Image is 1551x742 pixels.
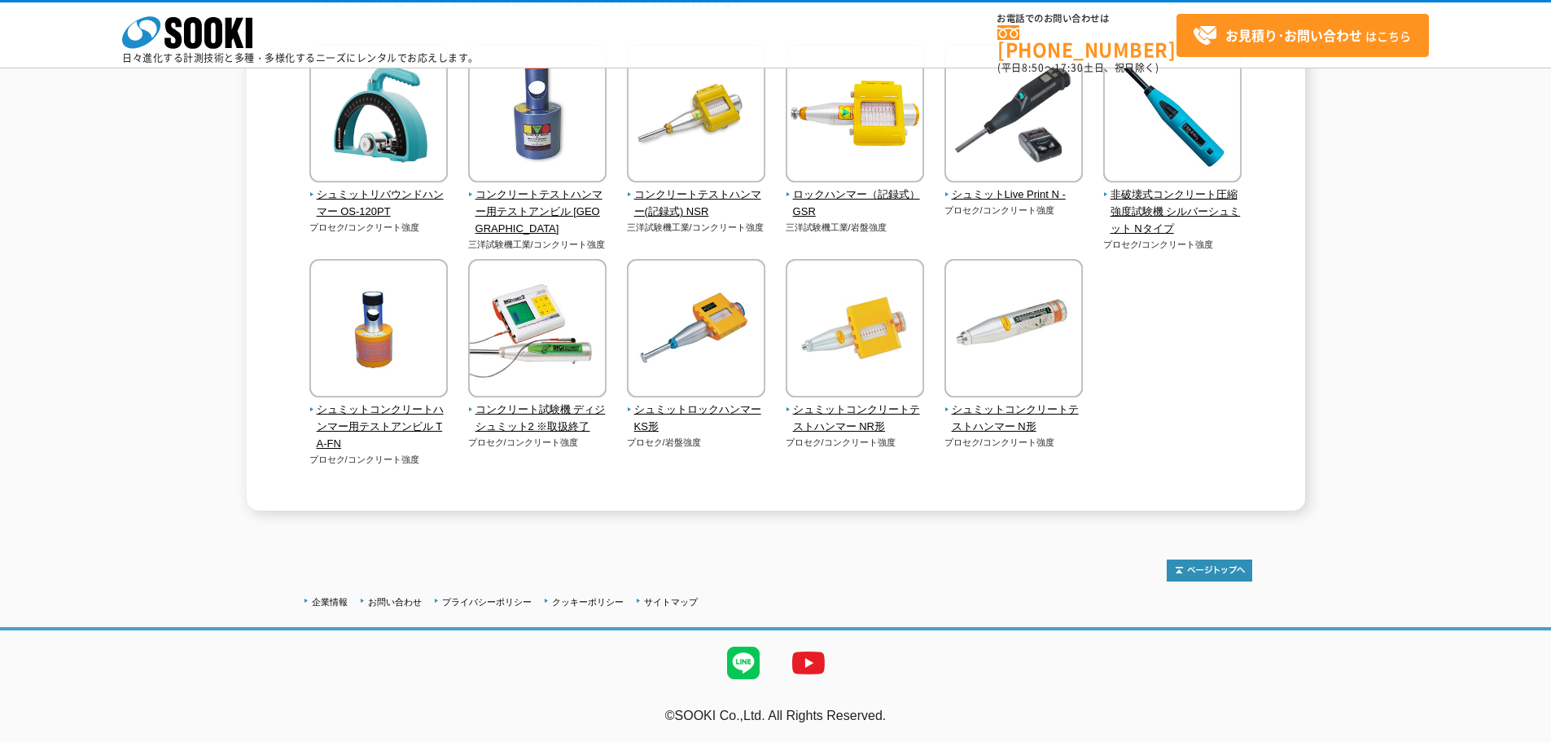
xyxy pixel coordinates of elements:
span: お電話でのお問い合わせは [997,14,1176,24]
p: プロセク/岩盤強度 [627,436,766,450]
a: ロックハンマー（記録式） GSR [786,171,925,220]
a: シュミットリバウンドハンマー OS-120PT [309,171,449,220]
strong: お見積り･お問い合わせ [1225,25,1362,45]
span: 17:30 [1054,60,1084,75]
a: 企業情報 [312,597,348,607]
p: プロセク/コンクリート強度 [309,453,449,467]
img: シュミットコンクリートテストハンマー NR形 [786,259,924,402]
img: ロックハンマー（記録式） GSR [786,44,924,187]
span: シュミットリバウンドハンマー OS-120PT [309,187,449,221]
a: シュミットLive Print N - [944,171,1084,204]
img: コンクリートテストハンマー用テストアンビル CA [468,44,607,187]
a: シュミットロックハンマー KS形 [627,386,766,435]
img: YouTube [776,630,841,696]
a: コンクリート試験機 ディジシュミット2 ※取扱終了 [468,386,607,435]
a: プライバシーポリシー [442,597,532,607]
a: シュミットコンクリートテストハンマー NR形 [786,386,925,435]
a: コンクリートテストハンマー(記録式) NSR [627,171,766,220]
p: 日々進化する計測技術と多種・多様化するニーズにレンタルでお応えします。 [122,53,479,63]
span: はこちら [1193,24,1411,48]
p: プロセク/コンクリート強度 [944,204,1084,217]
img: コンクリートテストハンマー(記録式) NSR [627,44,765,187]
img: シュミットコンクリートテストハンマー N形 [944,259,1083,402]
a: お問い合わせ [368,597,422,607]
a: 非破壊式コンクリート圧縮強度試験機 シルバーシュミット Nタイプ [1103,171,1242,237]
a: テストMail [1488,726,1551,740]
p: プロセク/コンクリート強度 [468,436,607,450]
p: 三洋試験機工業/岩盤強度 [786,221,925,235]
span: 8:50 [1022,60,1045,75]
span: (平日 ～ 土日、祝日除く) [997,60,1159,75]
img: シュミットコンクリートハンマー用テストアンビル TA-FN [309,259,448,402]
a: コンクリートテストハンマー用テストアンビル [GEOGRAPHIC_DATA] [468,171,607,237]
span: シュミットロックハンマー KS形 [627,402,766,436]
p: プロセク/コンクリート強度 [1103,238,1242,252]
span: シュミットコンクリートテストハンマー N形 [944,402,1084,436]
img: コンクリート試験機 ディジシュミット2 ※取扱終了 [468,259,607,402]
img: シュミットロックハンマー KS形 [627,259,765,402]
a: シュミットコンクリートハンマー用テストアンビル TA-FN [309,386,449,452]
p: 三洋試験機工業/コンクリート強度 [468,238,607,252]
span: シュミットLive Print N - [944,187,1084,204]
p: プロセク/コンクリート強度 [944,436,1084,450]
p: プロセク/コンクリート強度 [786,436,925,450]
a: お見積り･お問い合わせはこちら [1176,14,1429,57]
span: コンクリートテストハンマー用テストアンビル [GEOGRAPHIC_DATA] [468,187,607,237]
p: プロセク/コンクリート強度 [309,221,449,235]
span: シュミットコンクリートテストハンマー NR形 [786,402,925,436]
span: コンクリート試験機 ディジシュミット2 ※取扱終了 [468,402,607,436]
span: シュミットコンクリートハンマー用テストアンビル TA-FN [309,402,449,452]
span: コンクリートテストハンマー(記録式) NSR [627,187,766,221]
img: トップページへ [1167,560,1252,582]
img: シュミットLive Print N - [944,44,1083,187]
img: 非破壊式コンクリート圧縮強度試験機 シルバーシュミット Nタイプ [1103,44,1242,187]
img: LINE [711,630,776,696]
img: シュミットリバウンドハンマー OS-120PT [309,44,448,187]
a: サイトマップ [644,597,698,607]
p: 三洋試験機工業/コンクリート強度 [627,221,766,235]
a: シュミットコンクリートテストハンマー N形 [944,386,1084,435]
span: ロックハンマー（記録式） GSR [786,187,925,221]
a: クッキーポリシー [552,597,624,607]
a: [PHONE_NUMBER] [997,25,1176,59]
span: 非破壊式コンクリート圧縮強度試験機 シルバーシュミット Nタイプ [1103,187,1242,237]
